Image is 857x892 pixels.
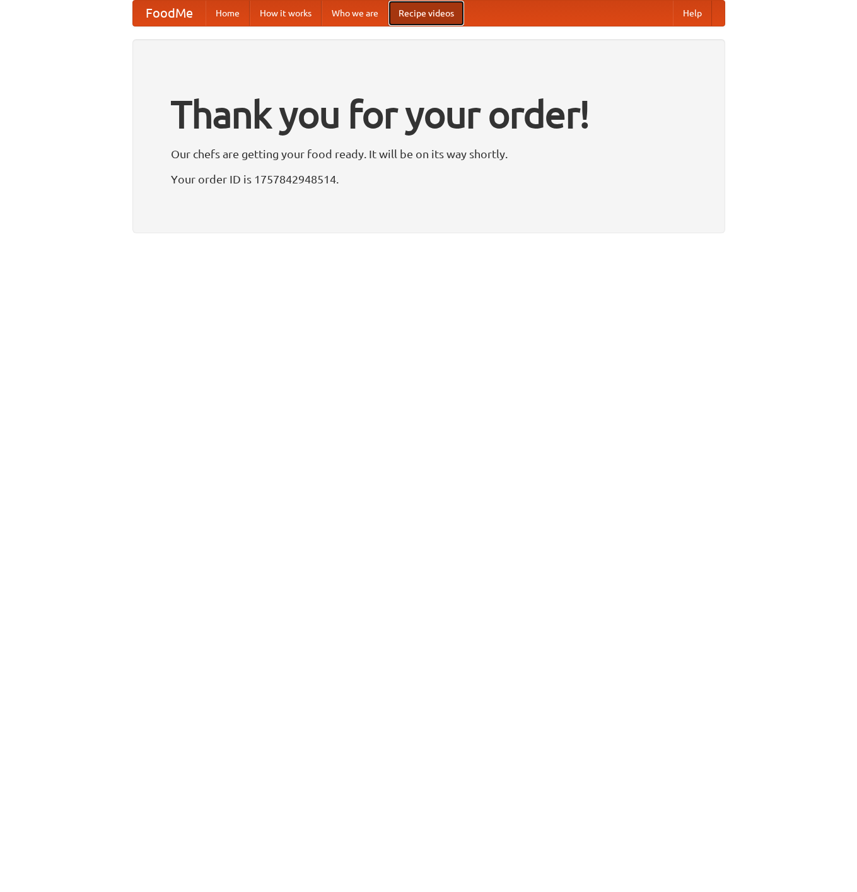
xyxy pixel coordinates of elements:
[322,1,388,26] a: Who we are
[171,144,687,163] p: Our chefs are getting your food ready. It will be on its way shortly.
[250,1,322,26] a: How it works
[388,1,464,26] a: Recipe videos
[673,1,712,26] a: Help
[171,170,687,188] p: Your order ID is 1757842948514.
[171,84,687,144] h1: Thank you for your order!
[133,1,206,26] a: FoodMe
[206,1,250,26] a: Home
